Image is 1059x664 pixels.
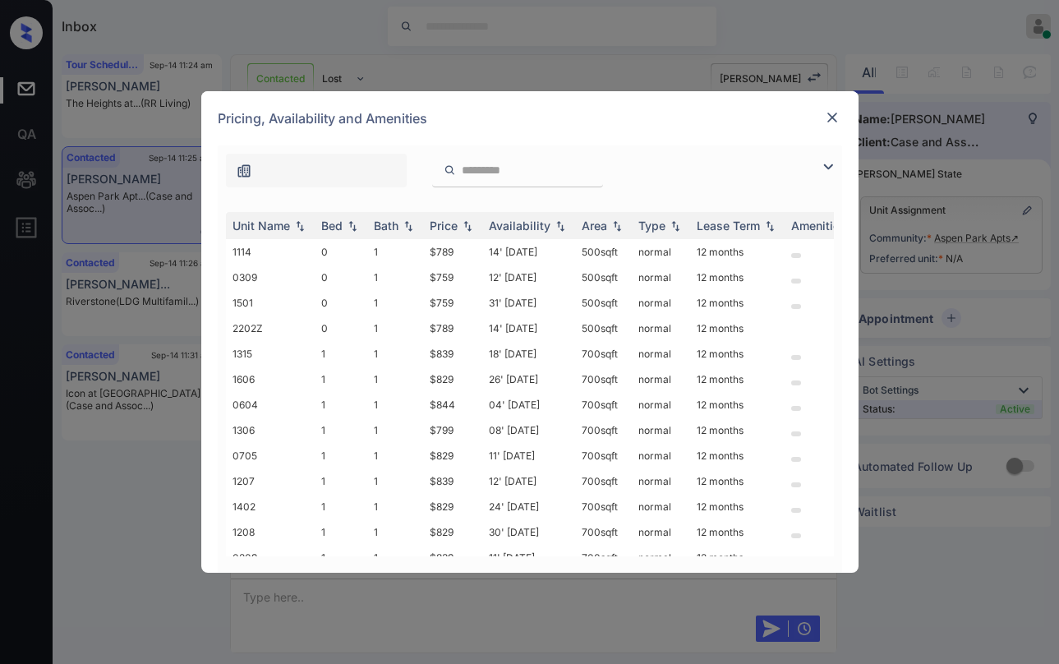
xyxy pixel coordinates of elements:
td: 12 months [690,468,785,494]
td: 1402 [226,494,315,519]
td: normal [632,239,690,265]
td: 04' [DATE] [482,392,575,417]
div: Amenities [791,219,846,233]
td: 1114 [226,239,315,265]
img: sorting [292,220,308,232]
td: $759 [423,265,482,290]
td: $759 [423,290,482,316]
td: 1 [367,290,423,316]
td: 1 [315,468,367,494]
div: Lease Term [697,219,760,233]
td: 1 [367,316,423,341]
div: Area [582,219,607,233]
div: Availability [489,219,550,233]
td: 12 months [690,341,785,367]
td: 1 [315,443,367,468]
td: 1606 [226,367,315,392]
td: 700 sqft [575,468,632,494]
td: 12 months [690,239,785,265]
td: 1207 [226,468,315,494]
td: normal [632,341,690,367]
td: 31' [DATE] [482,290,575,316]
img: icon-zuma [444,163,456,178]
td: 700 sqft [575,519,632,545]
div: Type [638,219,665,233]
td: 1 [315,494,367,519]
td: 1 [315,519,367,545]
td: 1 [367,239,423,265]
img: sorting [344,220,361,232]
td: 700 sqft [575,392,632,417]
td: 11' [DATE] [482,545,575,570]
img: icon-zuma [236,163,252,179]
div: Bath [374,219,398,233]
td: 12 months [690,316,785,341]
td: 24' [DATE] [482,494,575,519]
td: 12' [DATE] [482,468,575,494]
img: sorting [459,220,476,232]
td: 1 [367,392,423,417]
td: 14' [DATE] [482,239,575,265]
td: 1 [367,443,423,468]
td: $829 [423,494,482,519]
td: 26' [DATE] [482,367,575,392]
td: $829 [423,443,482,468]
td: 0 [315,316,367,341]
td: 1 [367,519,423,545]
td: 1 [315,417,367,443]
td: 12 months [690,443,785,468]
td: normal [632,519,690,545]
td: 500 sqft [575,290,632,316]
td: $789 [423,239,482,265]
td: 12 months [690,290,785,316]
td: $839 [423,468,482,494]
td: 700 sqft [575,545,632,570]
td: $844 [423,392,482,417]
img: sorting [552,220,569,232]
td: 12 months [690,545,785,570]
td: 0209 [226,545,315,570]
td: 1208 [226,519,315,545]
div: Pricing, Availability and Amenities [201,91,859,145]
td: 12 months [690,417,785,443]
td: 12 months [690,519,785,545]
td: 2202Z [226,316,315,341]
td: 1501 [226,290,315,316]
td: 500 sqft [575,265,632,290]
td: 1 [367,417,423,443]
td: 12 months [690,265,785,290]
div: Bed [321,219,343,233]
img: sorting [667,220,684,232]
td: 1 [367,367,423,392]
td: 0309 [226,265,315,290]
td: 14' [DATE] [482,316,575,341]
td: 1 [315,341,367,367]
td: 1 [315,392,367,417]
img: icon-zuma [818,157,838,177]
td: 700 sqft [575,494,632,519]
td: $829 [423,519,482,545]
td: 0 [315,239,367,265]
td: normal [632,392,690,417]
td: normal [632,265,690,290]
td: 0705 [226,443,315,468]
td: 1 [315,545,367,570]
td: 11' [DATE] [482,443,575,468]
td: 30' [DATE] [482,519,575,545]
td: 12 months [690,494,785,519]
td: normal [632,545,690,570]
img: close [824,109,840,126]
td: 1315 [226,341,315,367]
td: 700 sqft [575,443,632,468]
td: 12 months [690,392,785,417]
td: 12 months [690,367,785,392]
td: normal [632,494,690,519]
td: normal [632,468,690,494]
td: 08' [DATE] [482,417,575,443]
td: 500 sqft [575,239,632,265]
td: 1 [367,468,423,494]
img: sorting [400,220,417,232]
td: $829 [423,367,482,392]
td: 500 sqft [575,316,632,341]
td: normal [632,290,690,316]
